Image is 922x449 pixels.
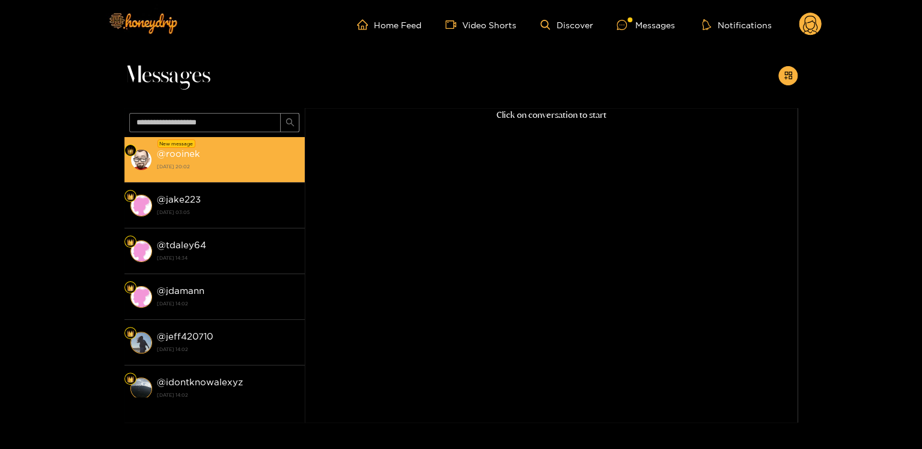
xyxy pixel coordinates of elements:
[445,19,462,30] span: video-camera
[157,252,299,263] strong: [DATE] 14:34
[157,161,299,172] strong: [DATE] 20:02
[127,284,134,292] img: Fan Level
[157,389,299,400] strong: [DATE] 14:02
[157,331,213,341] strong: @ jeff420710
[127,330,134,337] img: Fan Level
[124,61,210,90] span: Messages
[617,18,674,32] div: Messages
[157,194,201,204] strong: @ jake223
[280,113,299,132] button: search
[305,108,798,122] p: Click on conversation to start
[130,332,152,353] img: conversation
[130,195,152,216] img: conversation
[357,19,421,30] a: Home Feed
[157,344,299,355] strong: [DATE] 14:02
[157,148,200,159] strong: @ rooinek
[540,20,593,30] a: Discover
[157,240,206,250] strong: @ tdaley64
[127,239,134,246] img: Fan Level
[778,66,798,85] button: appstore-add
[130,240,152,262] img: conversation
[127,193,134,200] img: Fan Level
[130,377,152,399] img: conversation
[157,207,299,218] strong: [DATE] 03:05
[130,286,152,308] img: conversation
[285,118,295,128] span: search
[157,298,299,309] strong: [DATE] 14:02
[157,286,204,296] strong: @ jdamann
[157,377,243,387] strong: @ idontknowalexyz
[357,19,374,30] span: home
[445,19,516,30] a: Video Shorts
[784,71,793,81] span: appstore-add
[157,139,195,148] div: New message
[127,376,134,383] img: Fan Level
[698,19,775,31] button: Notifications
[130,149,152,171] img: conversation
[127,147,134,154] img: Fan Level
